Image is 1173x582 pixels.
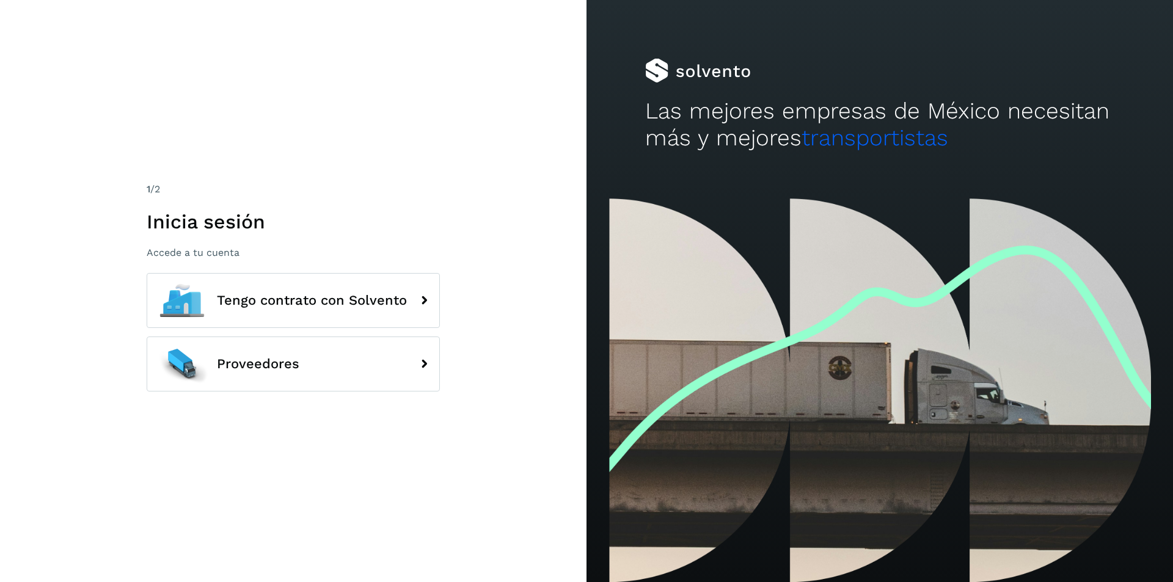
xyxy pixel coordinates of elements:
h2: Las mejores empresas de México necesitan más y mejores [645,98,1114,152]
span: transportistas [802,125,948,151]
span: 1 [147,183,150,195]
p: Accede a tu cuenta [147,247,440,258]
span: Proveedores [217,357,299,371]
span: Tengo contrato con Solvento [217,293,407,308]
h1: Inicia sesión [147,210,440,233]
button: Tengo contrato con Solvento [147,273,440,328]
div: /2 [147,182,440,197]
button: Proveedores [147,336,440,391]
